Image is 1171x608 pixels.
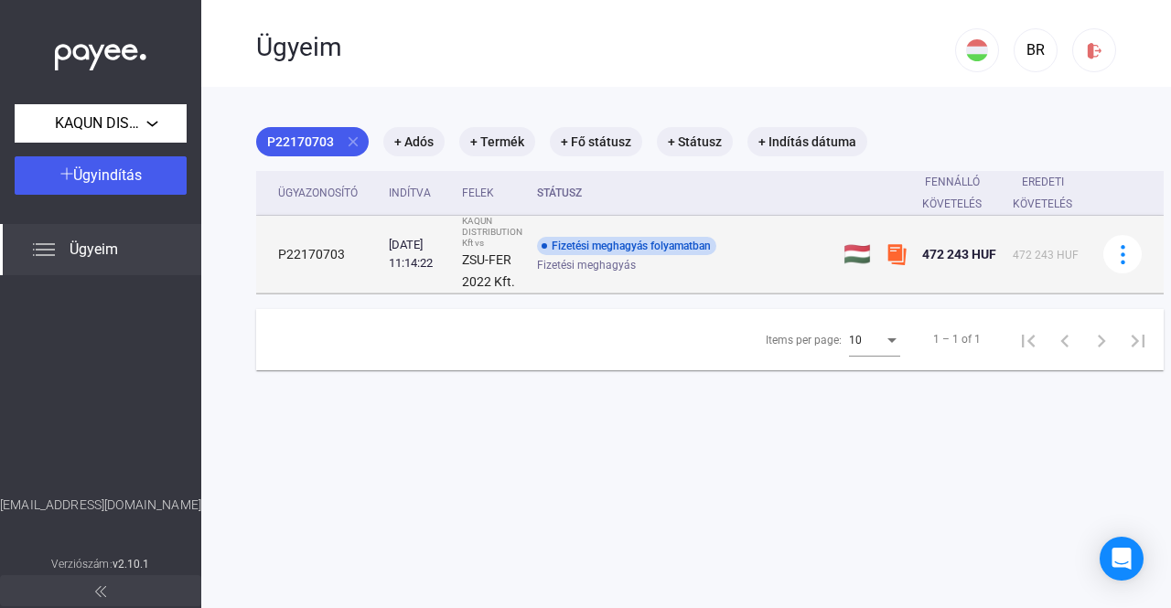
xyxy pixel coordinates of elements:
[1013,171,1089,215] div: Eredeti követelés
[383,127,445,156] mat-chip: + Adós
[766,329,842,351] div: Items per page:
[459,127,535,156] mat-chip: + Termék
[955,28,999,72] button: HU
[849,328,900,350] mat-select: Items per page:
[1013,249,1079,261] span: 472 243 HUF
[657,127,733,156] mat-chip: + Státusz
[550,127,642,156] mat-chip: + Fő státusz
[15,104,187,143] button: KAQUN DISTRIBUTION Kft
[1072,28,1116,72] button: logout-red
[33,239,55,261] img: list.svg
[922,171,982,215] div: Fennálló követelés
[345,133,361,150] mat-icon: close
[256,32,955,63] div: Ügyeim
[537,237,716,255] div: Fizetési meghagyás folyamatban
[849,334,862,347] span: 10
[278,182,358,204] div: Ügyazonosító
[256,127,369,156] mat-chip: P22170703
[1120,321,1156,357] button: Last page
[95,586,106,597] img: arrow-double-left-grey.svg
[15,156,187,195] button: Ügyindítás
[256,216,381,293] td: P22170703
[1010,321,1047,357] button: First page
[462,252,515,289] strong: ZSU-FER 2022 Kft.
[1113,245,1133,264] img: more-blue
[922,247,996,261] span: 472 243 HUF
[1014,28,1058,72] button: BR
[747,127,867,156] mat-chip: + Indítás dátuma
[1083,321,1120,357] button: Next page
[1047,321,1083,357] button: Previous page
[389,182,431,204] div: Indítva
[1020,39,1051,61] div: BR
[462,216,522,249] div: KAQUN DISTRIBUTION Kft vs
[933,328,981,350] div: 1 – 1 of 1
[966,39,988,61] img: HU
[70,239,118,261] span: Ügyeim
[389,182,447,204] div: Indítva
[836,216,878,293] td: 🇭🇺
[462,182,522,204] div: Felek
[389,236,447,272] div: [DATE] 11:14:22
[278,182,374,204] div: Ügyazonosító
[1100,537,1144,581] div: Open Intercom Messenger
[1103,235,1142,273] button: more-blue
[1085,41,1104,60] img: logout-red
[113,558,150,571] strong: v2.10.1
[922,171,998,215] div: Fennálló követelés
[530,171,836,216] th: Státusz
[55,34,146,71] img: white-payee-white-dot.svg
[462,182,494,204] div: Felek
[537,254,636,276] span: Fizetési meghagyás
[73,166,142,184] span: Ügyindítás
[55,112,146,134] span: KAQUN DISTRIBUTION Kft
[1013,171,1072,215] div: Eredeti követelés
[60,167,73,180] img: plus-white.svg
[886,243,908,265] img: szamlazzhu-mini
